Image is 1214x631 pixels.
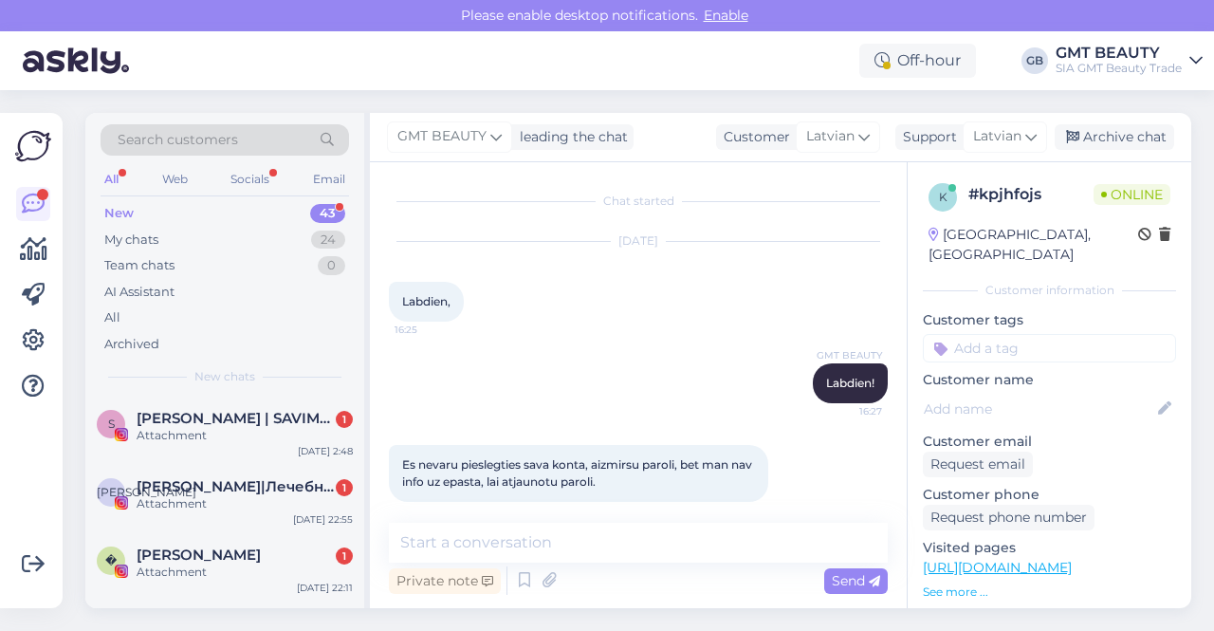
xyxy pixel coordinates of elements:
div: AI Assistant [104,283,175,302]
div: All [101,167,122,192]
div: Customer information [923,282,1176,299]
div: Attachment [137,564,353,581]
p: Customer name [923,370,1176,390]
div: Attachment [137,495,353,512]
span: New chats [194,368,255,385]
div: My chats [104,231,158,250]
span: 𝙆𝙖𝙩𝙚 𝘽𝙤𝙨𝙨 [137,547,261,564]
p: See more ... [923,584,1176,601]
img: Askly Logo [15,128,51,164]
span: S [108,417,115,431]
span: 16:27 [395,503,466,517]
p: Customer phone [923,485,1176,505]
div: [DATE] [389,232,888,250]
p: Visited pages [923,538,1176,558]
div: Socials [227,167,273,192]
div: GB [1021,47,1048,74]
p: Customer email [923,432,1176,452]
div: Private note [389,568,501,594]
div: 43 [310,204,345,223]
span: 16:25 [395,323,466,337]
div: [DATE] 2:48 [298,444,353,458]
div: GMT BEAUTY [1056,46,1182,61]
div: 0 [318,256,345,275]
div: [DATE] 22:55 [293,512,353,527]
div: Request phone number [923,505,1094,530]
p: Customer tags [923,310,1176,330]
a: GMT BEAUTYSIA GMT Beauty Trade [1056,46,1203,76]
span: � [105,553,117,567]
input: Add name [924,399,1154,419]
span: Labdien, [402,294,451,308]
div: Attachment [137,427,353,444]
div: [GEOGRAPHIC_DATA], [GEOGRAPHIC_DATA] [929,225,1138,265]
span: [PERSON_NAME] [97,485,196,499]
div: leading the chat [512,127,628,147]
div: Support [895,127,957,147]
span: Search customers [118,130,238,150]
input: Add a tag [923,334,1176,362]
span: GMT BEAUTY [811,348,882,362]
div: Off-hour [859,44,976,78]
div: # kpjhfojs [968,183,1094,206]
span: SIMONA | SAVIMASAŽAS | MASAŽAS VILNIUJE [137,410,334,427]
div: Archived [104,335,159,354]
span: 16:27 [811,404,882,418]
span: Latvian [806,126,855,147]
div: Archive chat [1055,124,1174,150]
div: 1 [336,411,353,428]
div: SIA GMT Beauty Trade [1056,61,1182,76]
span: Latvian [973,126,1021,147]
div: Customer [716,127,790,147]
div: 24 [311,231,345,250]
span: Labdien! [826,376,874,390]
span: Es nevaru pieslegties sava konta, aizmirsu paroli, bet man nav info uz epasta, lai atjaunotu paroli. [402,457,755,489]
span: k [939,190,947,204]
div: [DATE] 22:11 [297,581,353,595]
div: 1 [336,547,353,565]
a: [URL][DOMAIN_NAME] [923,559,1072,576]
div: New [104,204,134,223]
span: Online [1094,184,1170,205]
div: Email [309,167,349,192]
div: Web [158,167,192,192]
span: Елена|Лечебный массаж|Даугавпилс [137,478,334,495]
div: 1 [336,479,353,496]
span: Send [832,572,880,589]
div: Chat started [389,193,888,210]
div: Team chats [104,256,175,275]
span: GMT BEAUTY [397,126,487,147]
div: Request email [923,452,1033,477]
div: All [104,308,120,327]
span: Enable [698,7,754,24]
